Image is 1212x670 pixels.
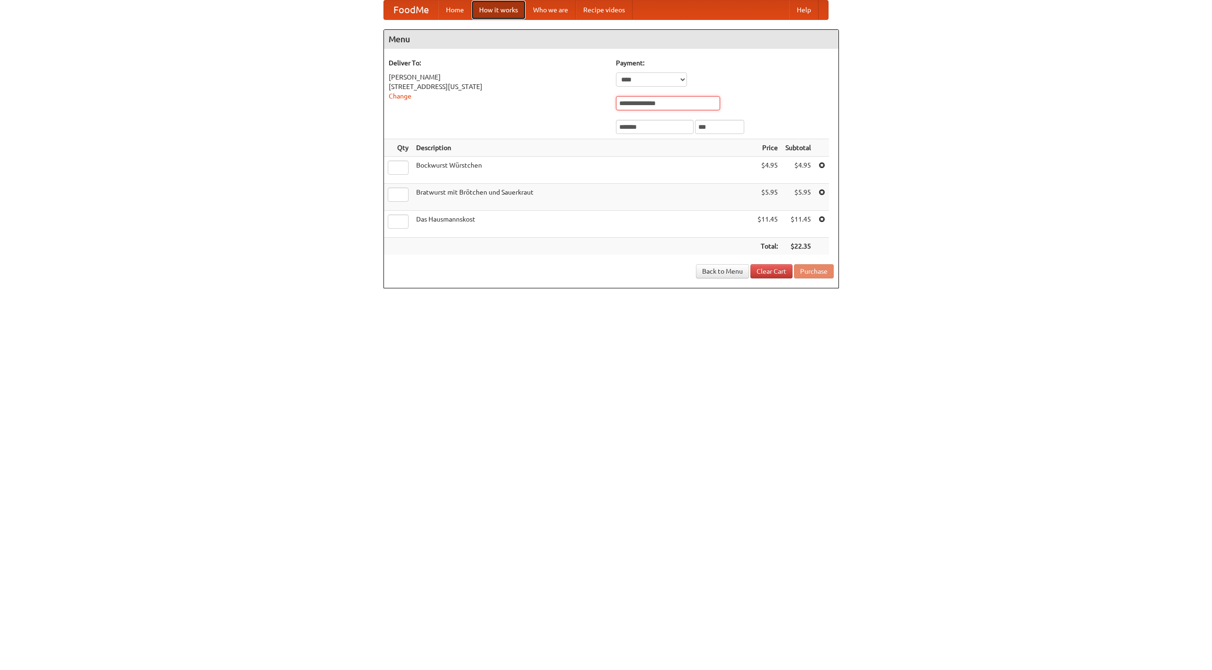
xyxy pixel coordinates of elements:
[412,184,754,211] td: Bratwurst mit Brötchen und Sauerkraut
[782,184,815,211] td: $5.95
[789,0,819,19] a: Help
[389,58,606,68] h5: Deliver To:
[384,0,438,19] a: FoodMe
[472,0,526,19] a: How it works
[754,184,782,211] td: $5.95
[412,211,754,238] td: Das Hausmannskost
[750,264,793,278] a: Clear Cart
[576,0,633,19] a: Recipe videos
[526,0,576,19] a: Who we are
[412,139,754,157] th: Description
[412,157,754,184] td: Bockwurst Würstchen
[438,0,472,19] a: Home
[696,264,749,278] a: Back to Menu
[782,211,815,238] td: $11.45
[384,139,412,157] th: Qty
[389,92,411,100] a: Change
[754,139,782,157] th: Price
[782,157,815,184] td: $4.95
[754,238,782,255] th: Total:
[782,139,815,157] th: Subtotal
[616,58,834,68] h5: Payment:
[389,72,606,82] div: [PERSON_NAME]
[782,238,815,255] th: $22.35
[384,30,838,49] h4: Menu
[754,157,782,184] td: $4.95
[754,211,782,238] td: $11.45
[389,82,606,91] div: [STREET_ADDRESS][US_STATE]
[794,264,834,278] button: Purchase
